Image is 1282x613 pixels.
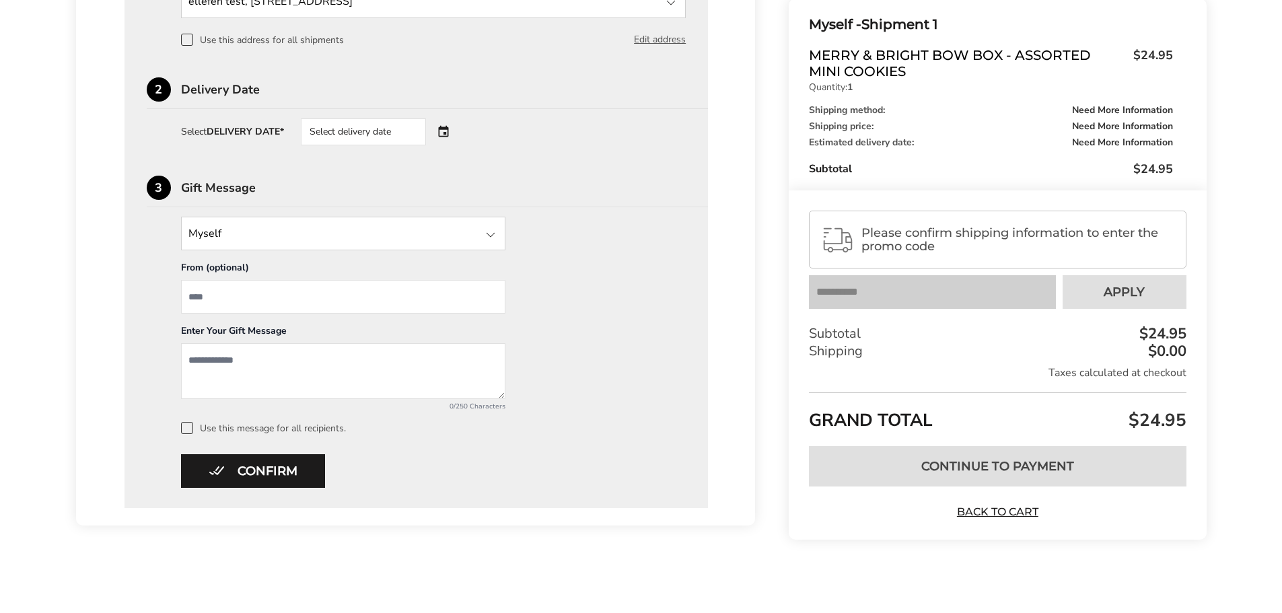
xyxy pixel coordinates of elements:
input: From [181,280,505,314]
span: $24.95 [1127,47,1173,76]
a: Back to Cart [950,504,1044,519]
div: 2 [147,77,171,102]
div: Select [181,127,284,137]
span: Please confirm shipping information to enter the promo code [861,226,1174,253]
div: $0.00 [1145,344,1186,359]
button: Continue to Payment [809,445,1186,486]
span: Need More Information [1072,106,1173,115]
div: Gift Message [181,182,709,194]
p: Quantity: [809,83,1172,92]
textarea: Add a message [181,343,505,399]
div: Shipping price: [809,122,1172,131]
strong: DELIVERY DATE* [207,125,284,138]
label: Use this message for all recipients. [181,422,686,434]
div: Select delivery date [301,118,426,145]
div: $24.95 [1136,326,1186,341]
span: $24.95 [1125,408,1186,432]
div: Shipping [809,342,1186,360]
span: Merry & Bright Bow Box - Assorted Mini Cookies [809,47,1126,79]
button: Apply [1063,275,1186,309]
input: State [181,217,505,250]
span: Need More Information [1072,122,1173,131]
span: Need More Information [1072,138,1173,147]
div: From (optional) [181,261,505,280]
div: 3 [147,176,171,200]
span: Myself - [809,16,861,32]
div: Subtotal [809,325,1186,342]
div: Shipment 1 [809,13,1172,36]
button: Confirm button [181,454,325,488]
div: Enter Your Gift Message [181,324,505,343]
span: $24.95 [1133,161,1173,177]
button: Edit address [634,32,686,47]
span: Apply [1104,286,1145,298]
div: Subtotal [809,161,1172,177]
div: Taxes calculated at checkout [809,365,1186,380]
div: 0/250 Characters [181,402,505,411]
strong: 1 [847,81,853,94]
div: Delivery Date [181,83,709,96]
label: Use this address for all shipments [181,34,344,46]
a: Merry & Bright Bow Box - Assorted Mini Cookies$24.95 [809,47,1172,79]
div: Shipping method: [809,106,1172,115]
div: GRAND TOTAL [809,392,1186,436]
div: Estimated delivery date: [809,138,1172,147]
